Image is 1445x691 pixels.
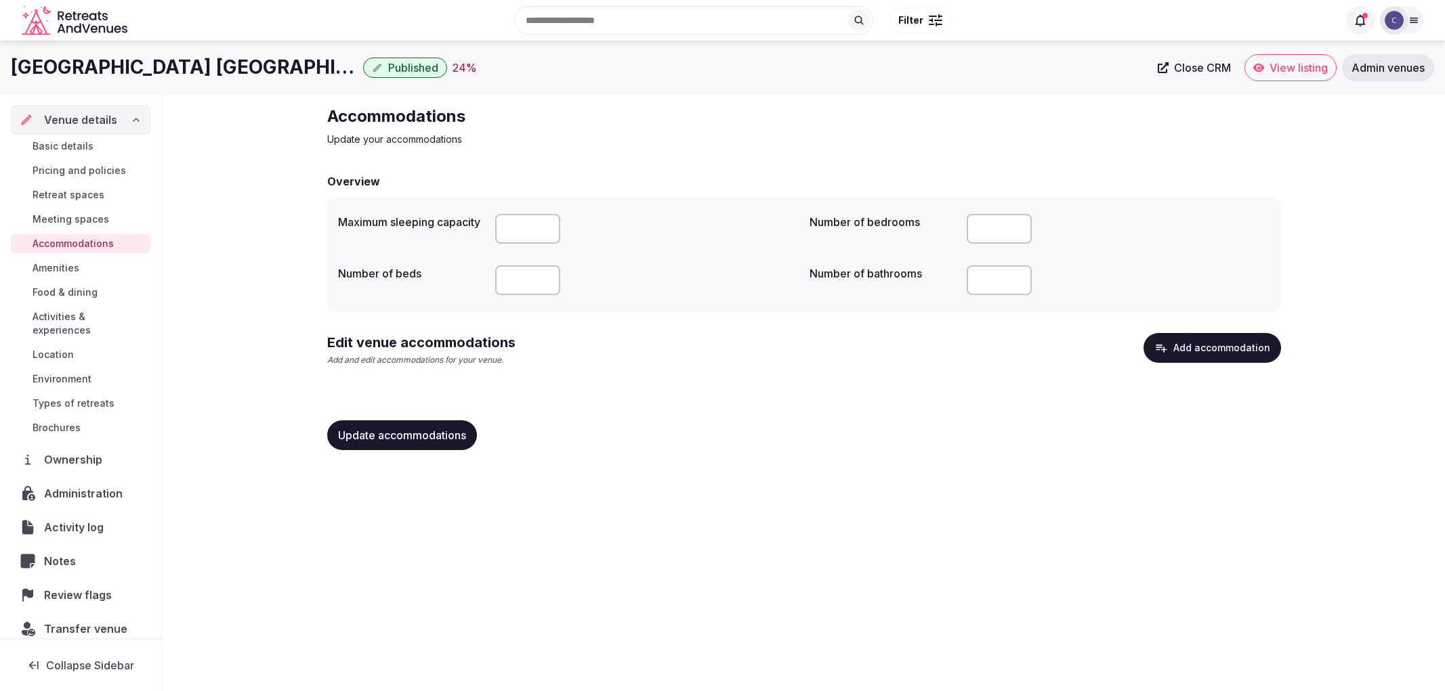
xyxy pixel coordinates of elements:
a: Food & dining [11,283,150,302]
a: Environment [11,370,150,388]
a: Activities & experiences [11,307,150,340]
a: Ownership [11,445,150,474]
span: Amenities [33,261,79,275]
span: Venue details [44,112,117,128]
a: Retreat spaces [11,185,150,204]
span: Ownership [44,451,108,468]
a: Activity log [11,513,150,541]
button: 24% [453,60,477,76]
span: Types of retreats [33,397,114,410]
span: Notes [44,553,81,569]
span: Filter [898,14,923,27]
h2: Accommodations [327,106,782,127]
span: Retreat spaces [33,188,104,202]
span: Meeting spaces [33,213,109,226]
a: Review flags [11,581,150,609]
h1: [GEOGRAPHIC_DATA] [GEOGRAPHIC_DATA] [11,54,358,81]
span: Published [388,61,438,74]
a: Close CRM [1150,54,1239,81]
span: Basic details [33,139,93,153]
span: Activity log [44,519,109,535]
span: Transfer venue [44,621,127,637]
svg: Retreats and Venues company logo [22,5,130,36]
span: View listing [1270,61,1328,74]
a: Basic details [11,137,150,156]
span: Environment [33,372,91,386]
span: Admin venues [1352,61,1425,74]
span: Review flags [44,587,117,603]
span: Administration [44,485,128,501]
a: Administration [11,479,150,508]
button: Published [363,58,447,78]
label: Number of beds [338,268,484,279]
a: Types of retreats [11,394,150,413]
button: Filter [889,7,951,33]
a: Accommodations [11,234,150,253]
a: Amenities [11,259,150,277]
span: Brochures [33,421,81,434]
span: Collapse Sidebar [46,659,134,672]
button: Transfer venue [11,615,150,643]
label: Number of bathrooms [810,268,956,279]
button: Update accommodations [327,420,477,450]
button: Add accommodation [1144,333,1281,363]
h2: Overview [327,173,380,190]
span: Update accommodations [338,428,466,442]
a: Pricing and policies [11,161,150,180]
a: Admin venues [1342,54,1434,81]
a: View listing [1244,54,1337,81]
label: Number of bedrooms [810,217,956,227]
a: Location [11,345,150,364]
a: Visit the homepage [22,5,130,36]
span: Location [33,348,74,361]
span: Pricing and policies [33,164,126,177]
span: Close CRM [1174,61,1231,74]
a: Meeting spaces [11,210,150,229]
span: Accommodations [33,237,114,250]
div: 24 % [453,60,477,76]
p: Add and edit accommodations for your venue. [327,355,516,366]
img: Catherine Mesina [1385,11,1404,30]
a: Notes [11,547,150,575]
h2: Edit venue accommodations [327,333,516,352]
p: Update your accommodations [327,133,782,146]
a: Brochures [11,418,150,437]
button: Collapse Sidebar [11,650,150,680]
span: Food & dining [33,286,98,299]
label: Maximum sleeping capacity [338,217,484,227]
span: Activities & experiences [33,310,145,337]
